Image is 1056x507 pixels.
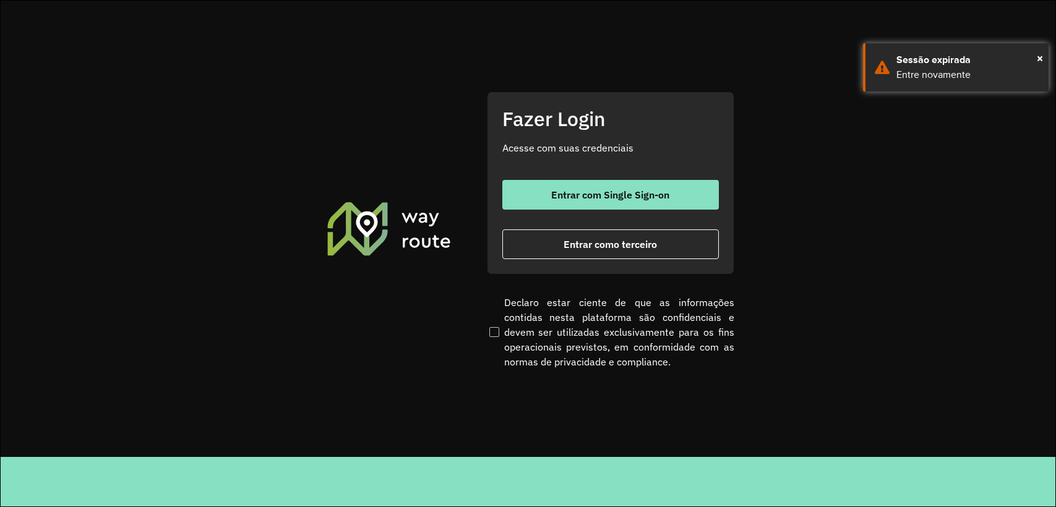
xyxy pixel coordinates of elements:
button: Close [1037,49,1043,67]
div: Sessão expirada [896,53,1039,67]
span: × [1037,49,1043,67]
span: Entrar com Single Sign-on [551,190,669,200]
img: Roteirizador AmbevTech [325,200,453,257]
button: button [502,229,719,259]
h2: Fazer Login [502,107,719,130]
p: Acesse com suas credenciais [502,140,719,155]
label: Declaro estar ciente de que as informações contidas nesta plataforma são confidenciais e devem se... [487,295,734,369]
span: Entrar como terceiro [564,239,657,249]
button: button [502,180,719,210]
div: Entre novamente [896,67,1039,82]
